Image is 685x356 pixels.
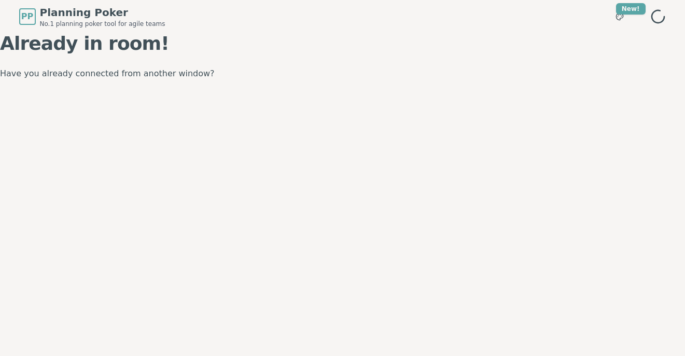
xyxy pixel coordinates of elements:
button: New! [610,7,629,26]
span: No.1 planning poker tool for agile teams [40,20,165,28]
div: New! [616,3,646,15]
span: Planning Poker [40,5,165,20]
a: PPPlanning PokerNo.1 planning poker tool for agile teams [19,5,165,28]
span: PP [21,10,33,23]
